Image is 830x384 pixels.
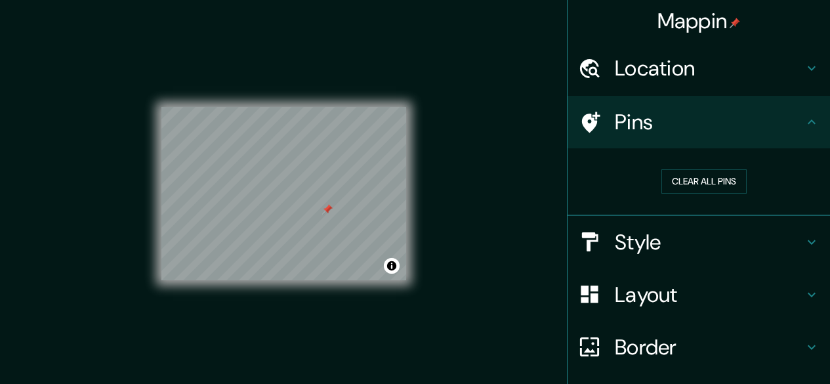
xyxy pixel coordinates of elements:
[568,268,830,321] div: Layout
[730,18,740,28] img: pin-icon.png
[615,55,804,81] h4: Location
[661,169,747,194] button: Clear all pins
[713,333,816,370] iframe: Help widget launcher
[615,334,804,360] h4: Border
[568,42,830,95] div: Location
[615,109,804,135] h4: Pins
[657,8,741,34] h4: Mappin
[615,282,804,308] h4: Layout
[161,107,406,280] canvas: Map
[568,216,830,268] div: Style
[568,96,830,148] div: Pins
[384,258,400,274] button: Toggle attribution
[568,321,830,373] div: Border
[615,229,804,255] h4: Style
